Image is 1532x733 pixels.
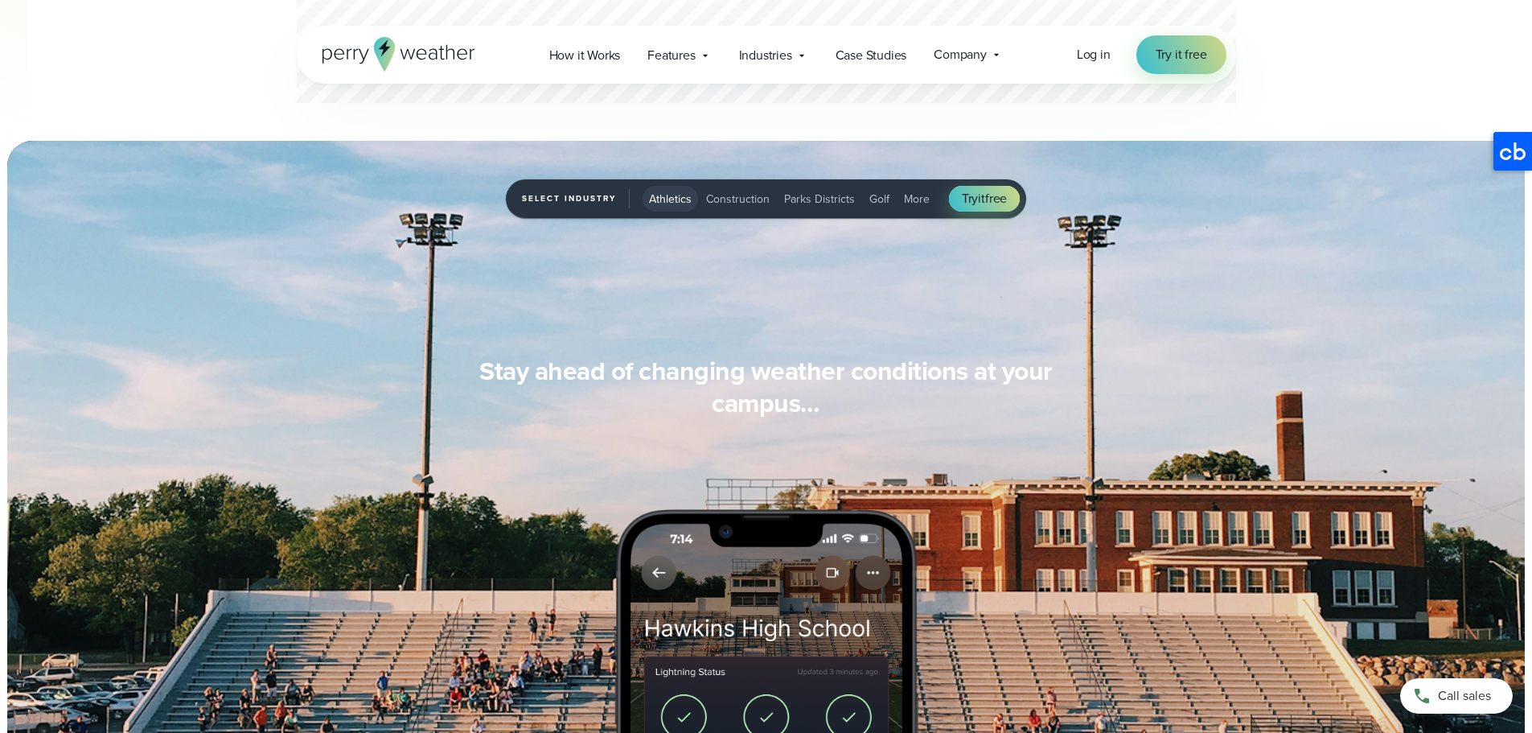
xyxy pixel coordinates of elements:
span: How it Works [549,46,621,65]
span: Try free [962,189,1007,208]
button: Golf [863,186,896,212]
span: Industries [739,46,792,65]
button: More [897,186,936,212]
button: Parks Districts [778,186,861,212]
h3: Stay ahead of changing weather conditions at your campus… [458,355,1075,419]
a: Case Studies [822,39,921,72]
a: Log in [1077,45,1111,64]
span: Parks Districts [784,191,855,208]
span: Golf [869,191,889,208]
span: Athletics [649,191,692,208]
span: Select Industry [522,189,630,208]
span: More [904,191,930,208]
a: Call sales [1400,678,1513,714]
a: Tryitfree [949,186,1020,212]
button: Athletics [643,186,698,212]
span: Features [647,46,695,65]
span: Call sales [1438,686,1491,706]
a: How it Works [536,39,635,72]
span: Case Studies [836,46,907,65]
span: Try it free [1156,45,1207,64]
span: Construction [706,191,770,208]
span: it [978,189,985,208]
button: Construction [700,186,776,212]
a: Try it free [1136,35,1226,74]
span: Company [934,45,987,64]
